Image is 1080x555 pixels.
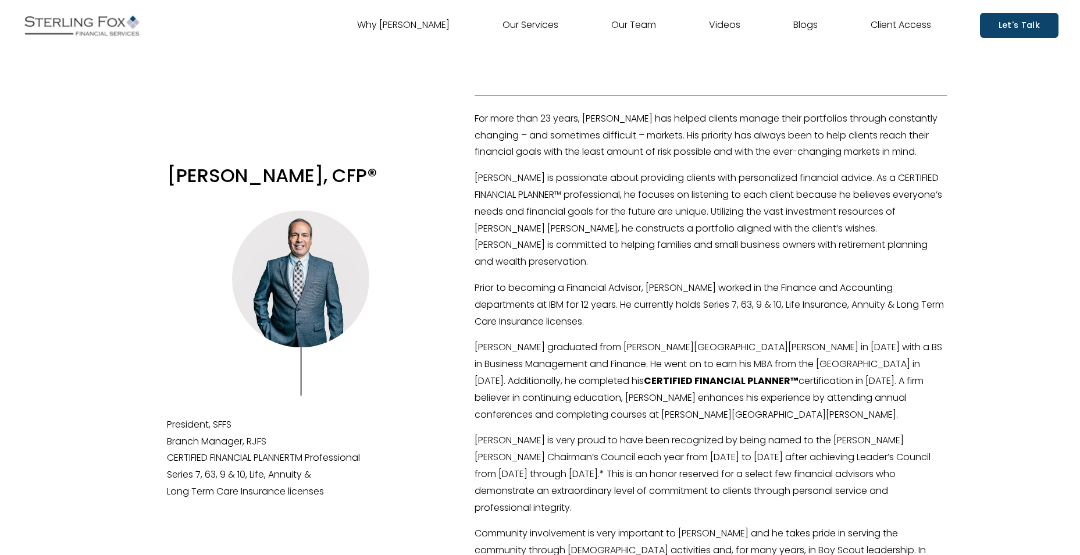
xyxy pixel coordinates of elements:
a: Our Team [611,16,656,35]
a: Client Access [871,16,931,35]
p: [PERSON_NAME] is very proud to have been recognized by being named to the [PERSON_NAME] [PERSON_N... [475,432,947,516]
h3: [PERSON_NAME], CFP® [167,163,434,188]
p: For more than 23 years, [PERSON_NAME] has helped clients manage their portfolios through constant... [475,111,947,161]
p: [PERSON_NAME] is passionate about providing clients with personalized financial advice. As a CERT... [475,170,947,271]
p: Prior to becoming a Financial Advisor, [PERSON_NAME] worked in the Finance and Accounting departm... [475,280,947,330]
a: Our Services [502,16,558,35]
p: President, SFFS Branch Manager, RJFS CERTIFIED FINANCIAL PLANNERTM Professional Series 7, 63, 9 &... [167,417,434,500]
a: Let's Talk [980,13,1058,38]
a: Blogs [793,16,818,35]
strong: CERTIFIED FINANCIAL PLANNER™ [644,374,799,387]
img: Sterling Fox Financial Services [22,11,142,40]
p: [PERSON_NAME] graduated from [PERSON_NAME][GEOGRAPHIC_DATA][PERSON_NAME] in [DATE] with a BS in B... [475,339,947,423]
a: Why [PERSON_NAME] [357,16,450,35]
a: Videos [709,16,740,35]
